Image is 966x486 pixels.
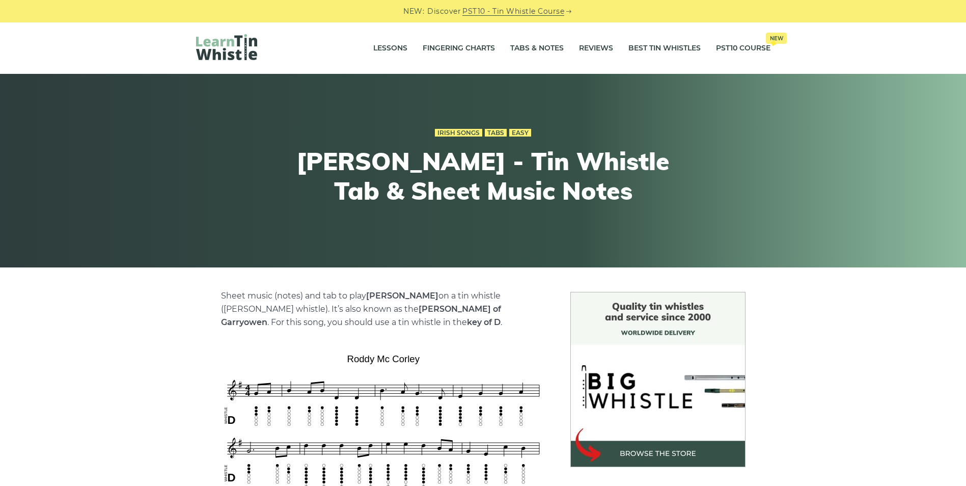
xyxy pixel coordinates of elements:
h1: [PERSON_NAME] - Tin Whistle Tab & Sheet Music Notes [296,147,671,205]
img: BigWhistle Tin Whistle Store [570,292,746,467]
a: Tabs & Notes [510,36,564,61]
a: Best Tin Whistles [628,36,701,61]
a: Fingering Charts [423,36,495,61]
strong: key of D [467,317,501,327]
strong: [PERSON_NAME] [366,291,438,301]
strong: [PERSON_NAME] of Garryowen [221,304,501,327]
a: Reviews [579,36,613,61]
a: Lessons [373,36,407,61]
a: Easy [509,129,531,137]
a: Tabs [485,129,507,137]
a: Irish Songs [435,129,482,137]
p: Sheet music (notes) and tab to play on a tin whistle ([PERSON_NAME] whistle). It’s also known as ... [221,289,546,329]
span: New [766,33,787,44]
img: LearnTinWhistle.com [196,34,257,60]
a: PST10 CourseNew [716,36,770,61]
